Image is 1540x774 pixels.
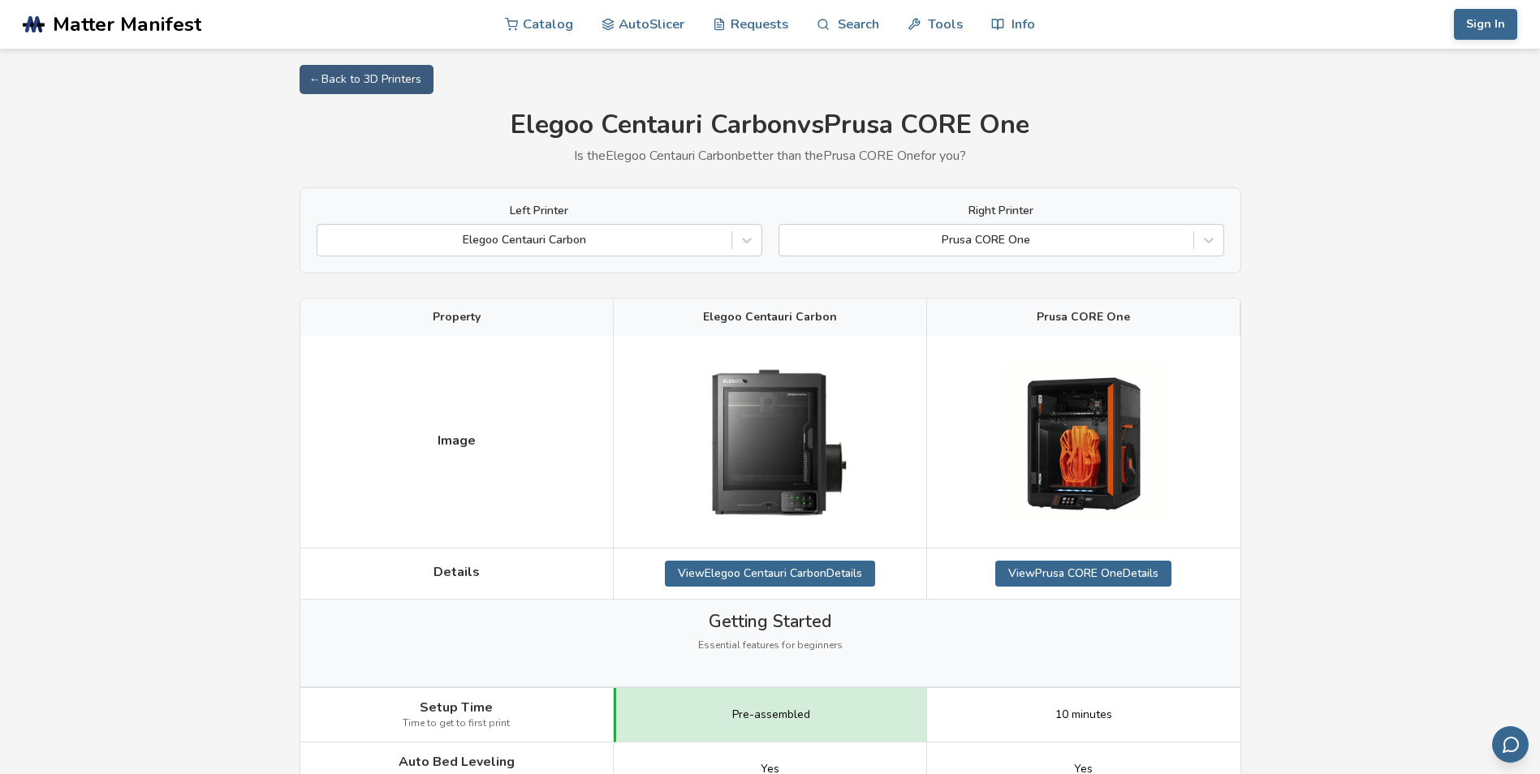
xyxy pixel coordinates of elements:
span: Image [438,433,476,448]
label: Left Printer [317,204,762,217]
a: ViewPrusa CORE OneDetails [995,561,1171,587]
span: 10 minutes [1055,708,1112,721]
span: Pre-assembled [732,708,810,721]
a: ← Back to 3D Printers [300,65,434,94]
span: Essential features for beginners [698,640,843,651]
button: Send feedback via email [1492,726,1529,763]
h1: Elegoo Centauri Carbon vs Prusa CORE One [300,110,1241,140]
span: Property [433,311,481,324]
span: Getting Started [709,612,831,631]
span: Auto Bed Leveling [399,755,515,769]
span: Details [434,565,480,579]
a: ViewElegoo Centauri CarbonDetails [665,561,875,587]
span: Setup Time [420,700,493,715]
label: Right Printer [779,204,1224,217]
span: Elegoo Centauri Carbon [703,311,837,324]
input: Elegoo Centauri Carbon [326,234,329,247]
span: Matter Manifest [53,13,201,36]
input: Prusa CORE One [787,234,791,247]
span: Time to get to first print [403,718,510,729]
span: Prusa CORE One [1037,311,1130,324]
img: Elegoo Centauri Carbon [688,348,851,535]
img: Prusa CORE One [1003,361,1165,523]
button: Sign In [1454,9,1517,40]
p: Is the Elegoo Centauri Carbon better than the Prusa CORE One for you? [300,148,1241,163]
